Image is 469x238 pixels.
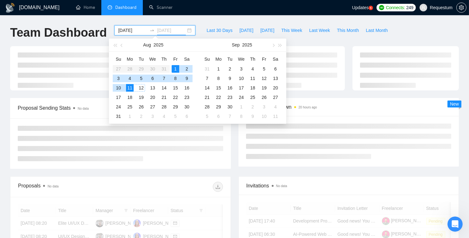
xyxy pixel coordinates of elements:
div: 2 [137,113,145,120]
span: Tasks [108,196,120,200]
div: Mariia [22,28,36,34]
div: 26 [260,94,268,101]
td: 2025-09-29 [213,102,224,112]
td: 2025-09-10 [236,74,247,83]
button: Tasks [101,180,127,205]
span: user [421,5,426,10]
div: 24 [115,103,122,111]
td: 2025-09-11 [247,74,258,83]
div: 23 [183,94,191,101]
div: Mariia [22,145,36,151]
td: 2025-08-24 [113,102,124,112]
button: Aug [143,39,151,51]
td: 2025-10-07 [224,112,236,121]
td: 2025-09-23 [224,93,236,102]
button: [DATE] [236,25,257,35]
td: 2025-08-09 [181,74,193,83]
td: 2025-09-04 [158,112,170,121]
span: Last Week [309,27,330,34]
span: dashboard [108,5,112,9]
div: 8 [172,75,179,82]
div: 18 [126,94,134,101]
div: 10 [260,113,268,120]
td: 2025-09-09 [224,74,236,83]
button: setting [456,3,466,13]
div: 3 [149,113,156,120]
th: Sa [270,54,281,64]
div: 5 [203,113,211,120]
td: 2025-08-21 [158,93,170,102]
button: Help [76,180,101,205]
div: 3 [115,75,122,82]
div: 11 [272,113,279,120]
span: New [450,101,459,107]
td: 2025-10-02 [247,102,258,112]
button: Last Week [306,25,333,35]
div: Proposals [18,182,120,192]
td: 2025-09-27 [270,93,281,102]
img: Profile image for Mariia [7,21,20,34]
div: 5 [260,65,268,73]
div: 6 [149,75,156,82]
div: 28 [203,103,211,111]
div: 13 [149,84,156,92]
th: Fr [258,54,270,64]
button: Messages [25,180,51,205]
div: 5 [172,113,179,120]
td: 2025-08-31 [201,64,213,74]
td: 2025-10-03 [258,102,270,112]
td: 2025-09-05 [170,112,181,121]
td: 2025-09-03 [147,112,158,121]
div: Mariia [22,168,36,175]
div: 16 [226,84,234,92]
button: 2025 [242,39,252,51]
div: 16 [183,84,191,92]
a: homeHome [76,5,95,10]
td: 2025-08-01 [170,64,181,74]
span: [DATE] [260,27,274,34]
img: Profile image for Mariia [7,138,20,151]
span: Dashboard [115,5,136,10]
div: 27 [149,103,156,111]
span: Invitations [246,182,451,190]
input: Start date [118,27,147,34]
td: 2025-09-08 [213,74,224,83]
td: 2025-09-19 [258,83,270,93]
div: • [DATE] [37,121,55,128]
th: Fr [170,54,181,64]
div: 1 [172,65,179,73]
span: No data [48,185,59,188]
div: 7 [203,75,211,82]
div: 2 [183,65,191,73]
iframe: Intercom live chat [447,217,463,232]
td: 2025-09-07 [201,74,213,83]
span: Updates [352,5,369,10]
th: We [236,54,247,64]
div: 24 [238,94,245,101]
td: 2025-09-13 [270,74,281,83]
td: 2025-09-26 [258,93,270,102]
th: Tu [136,54,147,64]
div: 19 [137,94,145,101]
td: 2025-09-16 [224,83,236,93]
img: Profile image for Mariia [7,115,20,128]
td: 2025-09-28 [201,102,213,112]
div: • 2h ago [37,28,55,34]
span: This Month [337,27,359,34]
div: • [DATE] [37,51,55,58]
td: 2025-10-06 [213,112,224,121]
td: 2025-09-17 [236,83,247,93]
div: 22 [215,94,222,101]
div: 7 [160,75,168,82]
div: 20 [149,94,156,101]
button: Sep [232,39,240,51]
td: 2025-09-04 [247,64,258,74]
button: [DATE] [257,25,278,35]
div: 17 [238,84,245,92]
th: Tu [224,54,236,64]
th: Th [247,54,258,64]
div: 19 [260,84,268,92]
img: Profile image for Mariia [7,68,20,81]
div: • [DATE] [37,145,55,151]
td: 2025-09-15 [213,83,224,93]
